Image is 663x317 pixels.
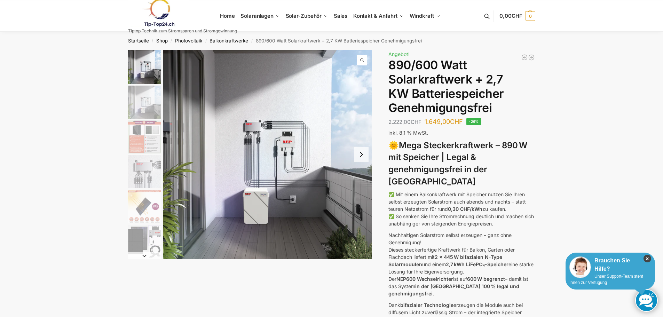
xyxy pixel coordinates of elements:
[128,190,161,223] img: Bificial 30 % mehr Leistung
[521,54,528,61] a: Balkonkraftwerk 600/810 Watt Fullblack
[128,86,161,119] img: Balkonkraftwerk mit 2,7kw Speicher
[175,38,202,43] a: Photovoltaik
[126,50,161,85] li: 1 / 12
[163,50,372,259] img: Balkonkraftwerk mit 2,7kw Speicher
[388,130,428,136] span: inkl. 8,1 % MwSt.
[425,118,463,125] bdi: 1.649,00
[388,51,410,57] span: Angebot!
[163,50,372,259] a: Steckerkraftwerk mit 2,7kwh-SpeicherBalkonkraftwerk mit 27kw Speicher
[388,140,527,187] strong: Mega Steckerkraftwerk – 890 W mit Speicher | Legal & genehmigungsfrei in der [GEOGRAPHIC_DATA]
[128,225,161,258] img: Balkonkraftwerk 860
[388,231,535,297] p: Nachhaltigen Solarstrom selbst erzeugen – ganz ohne Genehmigung! Dieses steckerfertige Kraftwerk ...
[283,0,331,32] a: Solar-Zubehör
[466,118,481,125] span: -26%
[126,259,161,293] li: 7 / 12
[128,120,161,153] img: Bificial im Vergleich zu billig Modulen
[240,13,274,19] span: Solaranlagen
[126,85,161,119] li: 2 / 12
[128,29,237,33] p: Tiptop Technik zum Stromsparen und Stromgewinnung
[388,191,535,227] p: ✅ Mit einem Balkonkraftwerk mit Speicher nutzen Sie Ihren selbst erzeugten Solarstrom auch abends...
[499,13,522,19] span: 0,00
[528,54,535,61] a: Balkonkraftwerk 890 Watt Solarmodulleistung mit 2kW/h Zendure Speicher
[411,119,421,125] span: CHF
[448,206,482,212] strong: 0,30 CHF/kWh
[569,256,651,273] div: Brauchen Sie Hilfe?
[354,147,369,162] button: Next slide
[168,38,175,44] span: /
[467,276,505,282] strong: 600 W begrenzt
[569,256,591,278] img: Customer service
[388,119,421,125] bdi: 2.222,00
[331,0,350,32] a: Sales
[128,50,161,84] img: Balkonkraftwerk mit 2,7kw Speicher
[163,50,372,259] li: 1 / 12
[569,274,643,285] span: Unser Support-Team steht Ihnen zur Verfügung
[446,261,508,267] strong: 2,7 kWh LiFePO₄-Speicher
[126,224,161,259] li: 6 / 12
[499,6,535,26] a: 0,00CHF 0
[156,38,168,43] a: Shop
[526,11,535,21] span: 0
[410,13,434,19] span: Windkraft
[128,155,161,188] img: BDS1000
[126,189,161,224] li: 5 / 12
[644,255,651,262] i: Schließen
[388,140,535,188] h3: 🌞
[334,13,348,19] span: Sales
[116,32,547,50] nav: Breadcrumb
[350,0,407,32] a: Kontakt & Anfahrt
[388,254,502,267] strong: 2 x 445 W bifazialen N-Type Solarmodulen
[248,38,255,44] span: /
[210,38,248,43] a: Balkonkraftwerke
[202,38,210,44] span: /
[400,302,453,308] strong: bifazialer Technologie
[286,13,322,19] span: Solar-Zubehör
[396,276,453,282] strong: NEP600 Wechselrichter
[388,283,519,296] strong: in der [GEOGRAPHIC_DATA] 100 % legal und genehmigungsfrei
[407,0,443,32] a: Windkraft
[353,13,397,19] span: Kontakt & Anfahrt
[128,38,149,43] a: Startseite
[388,58,535,115] h1: 890/600 Watt Solarkraftwerk + 2,7 KW Batteriespeicher Genehmigungsfrei
[149,38,156,44] span: /
[126,154,161,189] li: 4 / 12
[450,118,463,125] span: CHF
[238,0,283,32] a: Solaranlagen
[512,13,522,19] span: CHF
[128,252,161,259] button: Next slide
[126,119,161,154] li: 3 / 12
